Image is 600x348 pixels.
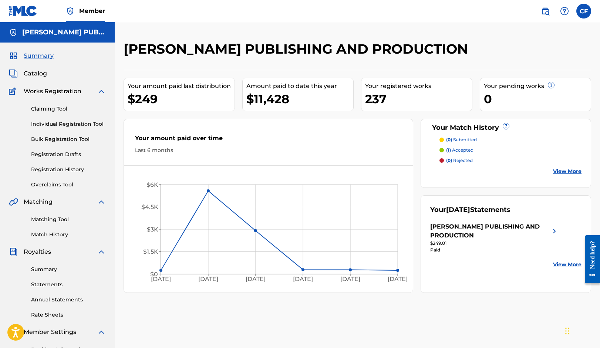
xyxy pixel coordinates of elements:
a: Registration History [31,166,106,173]
tspan: $1.5K [143,248,158,255]
div: Paid [430,247,559,253]
tspan: [DATE] [388,276,408,283]
img: Catalog [9,69,18,78]
tspan: [DATE] [246,276,266,283]
span: (0) [446,158,452,163]
span: ? [548,82,554,88]
div: Your Statements [430,205,510,215]
span: Member [79,7,105,15]
div: 237 [365,91,472,107]
a: View More [553,168,582,175]
h2: [PERSON_NAME] PUBLISHING AND PRODUCTION [124,41,472,57]
img: MLC Logo [9,6,37,16]
div: Your pending works [484,82,591,91]
span: Royalties [24,247,51,256]
a: Statements [31,281,106,288]
a: Bulk Registration Tool [31,135,106,143]
img: expand [97,328,106,337]
img: expand [97,197,106,206]
span: Matching [24,197,53,206]
tspan: [DATE] [151,276,171,283]
a: Rate Sheets [31,311,106,319]
p: submitted [446,136,477,143]
div: $11,428 [246,91,353,107]
div: $249 [128,91,235,107]
a: (0) submitted [439,136,582,143]
span: Member Settings [24,328,76,337]
img: Works Registration [9,87,18,96]
tspan: $3K [147,226,158,233]
div: Last 6 months [135,146,402,154]
div: Help [557,4,572,18]
img: Royalties [9,247,18,256]
div: Amount paid to date this year [246,82,353,91]
a: Annual Statements [31,296,106,304]
a: SummarySummary [9,51,54,60]
div: User Menu [576,4,591,18]
a: Registration Drafts [31,151,106,158]
a: Overclaims Tool [31,181,106,189]
a: Public Search [538,4,553,18]
tspan: [DATE] [340,276,360,283]
span: (0) [446,137,452,142]
div: $249.01 [430,240,559,247]
span: Summary [24,51,54,60]
tspan: [DATE] [198,276,218,283]
div: Drag [565,320,570,342]
a: Summary [31,266,106,273]
img: right chevron icon [550,222,559,240]
a: Claiming Tool [31,105,106,113]
img: Accounts [9,28,18,37]
a: [PERSON_NAME] PUBLISHING AND PRODUCTIONright chevron icon$249.01Paid [430,222,559,253]
img: expand [97,87,106,96]
span: Catalog [24,69,47,78]
tspan: $4.5K [141,203,158,210]
div: Your amount paid over time [135,134,402,146]
a: Matching Tool [31,216,106,223]
p: rejected [446,157,473,164]
div: Your Match History [430,123,582,133]
h5: CHRIS PHILLIPS PUBLISHING AND PRODUCTION [22,28,106,37]
tspan: [DATE] [293,276,313,283]
span: ? [503,123,509,129]
p: accepted [446,147,473,153]
a: (1) accepted [439,147,582,153]
a: View More [553,261,582,268]
img: Matching [9,197,18,206]
div: Your registered works [365,82,472,91]
a: CatalogCatalog [9,69,47,78]
img: Summary [9,51,18,60]
div: 0 [484,91,591,107]
iframe: Chat Widget [563,312,600,348]
span: (1) [446,147,451,153]
a: Individual Registration Tool [31,120,106,128]
div: Your amount paid last distribution [128,82,235,91]
tspan: $6K [146,181,158,188]
img: help [560,7,569,16]
img: Top Rightsholder [66,7,75,16]
img: expand [97,247,106,256]
a: Match History [31,231,106,239]
a: (0) rejected [439,157,582,164]
span: [DATE] [446,206,470,214]
img: search [541,7,550,16]
tspan: $0 [150,271,158,278]
iframe: Resource Center [579,227,600,291]
div: [PERSON_NAME] PUBLISHING AND PRODUCTION [430,222,550,240]
span: Works Registration [24,87,81,96]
